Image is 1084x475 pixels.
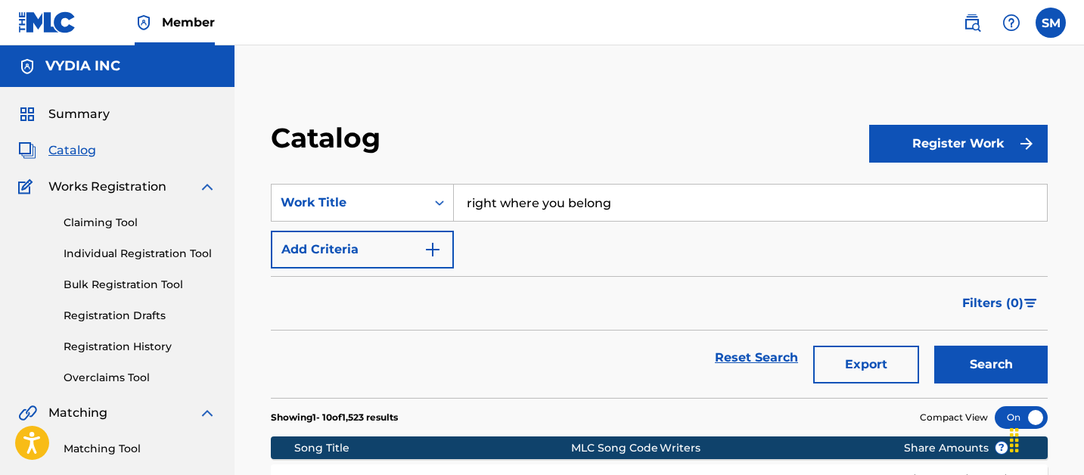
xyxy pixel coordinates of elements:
[996,8,1027,38] div: Help
[920,411,988,424] span: Compact View
[271,231,454,269] button: Add Criteria
[271,121,388,155] h2: Catalog
[64,308,216,324] a: Registration Drafts
[963,14,981,32] img: search
[48,141,96,160] span: Catalog
[294,440,571,456] div: Song Title
[18,105,110,123] a: SummarySummary
[1024,299,1037,308] img: filter
[18,57,36,76] img: Accounts
[135,14,153,32] img: Top Rightsholder
[957,8,987,38] a: Public Search
[1008,402,1084,475] iframe: Chat Widget
[18,141,96,160] a: CatalogCatalog
[48,178,166,196] span: Works Registration
[1042,282,1084,404] iframe: Resource Center
[281,194,417,212] div: Work Title
[869,125,1048,163] button: Register Work
[1002,14,1020,32] img: help
[1036,8,1066,38] div: User Menu
[571,440,660,456] div: MLC Song Code
[1017,135,1036,153] img: f7272a7cc735f4ea7f67.svg
[1002,418,1027,463] div: Drag
[162,14,215,31] span: Member
[198,404,216,422] img: expand
[18,404,37,422] img: Matching
[271,184,1048,398] form: Search Form
[64,277,216,293] a: Bulk Registration Tool
[962,294,1023,312] span: Filters ( 0 )
[64,370,216,386] a: Overclaims Tool
[64,215,216,231] a: Claiming Tool
[424,241,442,259] img: 9d2ae6d4665cec9f34b9.svg
[18,141,36,160] img: Catalog
[18,105,36,123] img: Summary
[198,178,216,196] img: expand
[813,346,919,383] button: Export
[707,341,806,374] a: Reset Search
[64,339,216,355] a: Registration History
[904,440,1008,456] span: Share Amounts
[271,411,398,424] p: Showing 1 - 10 of 1,523 results
[953,284,1048,322] button: Filters (0)
[48,105,110,123] span: Summary
[995,442,1008,454] span: ?
[660,440,881,456] div: Writers
[45,57,120,75] h5: VYDIA INC
[48,404,107,422] span: Matching
[934,346,1048,383] button: Search
[64,441,216,457] a: Matching Tool
[64,246,216,262] a: Individual Registration Tool
[18,178,38,196] img: Works Registration
[18,11,76,33] img: MLC Logo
